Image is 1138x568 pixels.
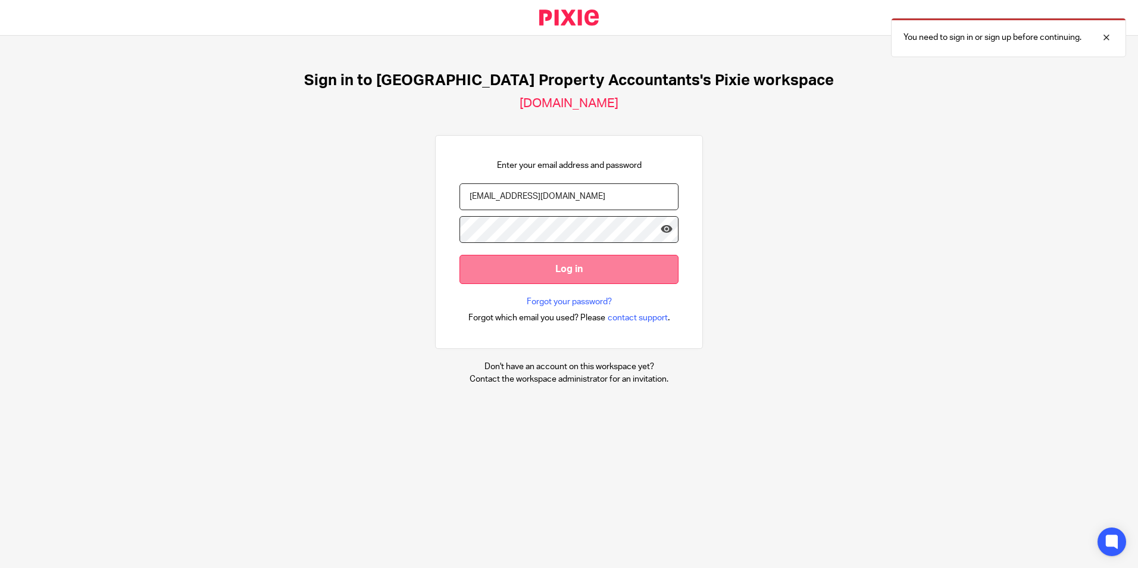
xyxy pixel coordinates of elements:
[470,373,668,385] p: Contact the workspace administrator for an invitation.
[468,312,605,324] span: Forgot which email you used? Please
[304,71,834,90] h1: Sign in to [GEOGRAPHIC_DATA] Property Accountants's Pixie workspace
[470,361,668,373] p: Don't have an account on this workspace yet?
[468,311,670,324] div: .
[459,255,679,284] input: Log in
[527,296,612,308] a: Forgot your password?
[903,32,1081,43] p: You need to sign in or sign up before continuing.
[608,312,668,324] span: contact support
[497,160,642,171] p: Enter your email address and password
[459,183,679,210] input: name@example.com
[520,96,618,111] h2: [DOMAIN_NAME]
